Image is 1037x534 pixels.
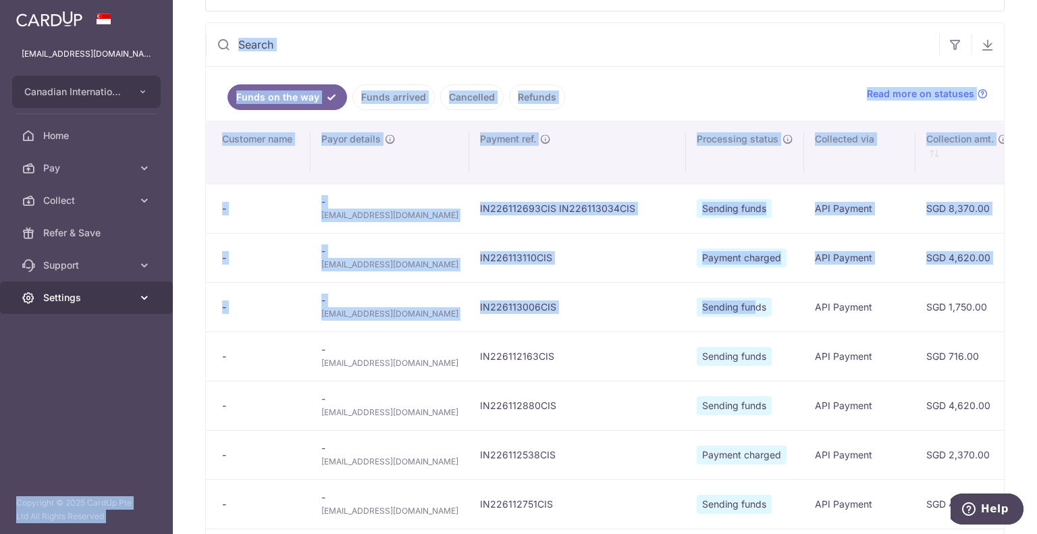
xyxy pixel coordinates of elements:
[222,498,300,511] div: -
[926,132,994,146] span: Collection amt.
[43,194,132,207] span: Collect
[321,455,458,469] span: [EMAIL_ADDRESS][DOMAIN_NAME]
[43,161,132,175] span: Pay
[697,495,772,514] span: Sending funds
[311,479,469,529] td: -
[43,129,132,142] span: Home
[228,84,347,110] a: Funds on the way
[352,84,435,110] a: Funds arrived
[440,84,504,110] a: Cancelled
[43,226,132,240] span: Refer & Save
[24,85,124,99] span: Canadian International School Pte Ltd
[867,87,988,101] a: Read more on statuses
[311,184,469,233] td: -
[469,184,686,233] td: IN226112693CIS IN226113034CIS
[321,307,458,321] span: [EMAIL_ADDRESS][DOMAIN_NAME]
[222,448,300,462] div: -
[43,291,132,304] span: Settings
[804,282,915,331] td: API Payment
[43,259,132,272] span: Support
[311,430,469,479] td: -
[321,504,458,518] span: [EMAIL_ADDRESS][DOMAIN_NAME]
[206,23,939,66] input: Search
[697,199,772,218] span: Sending funds
[697,132,778,146] span: Processing status
[311,381,469,430] td: -
[469,233,686,282] td: IN226113110CIS
[915,184,1017,233] td: SGD 8,370.00
[867,87,974,101] span: Read more on statuses
[697,396,772,415] span: Sending funds
[915,381,1017,430] td: SGD 4,620.00
[16,11,82,27] img: CardUp
[509,84,565,110] a: Refunds
[311,233,469,282] td: -
[469,122,686,184] th: Payment ref.
[915,331,1017,381] td: SGD 716.00
[697,248,787,267] span: Payment charged
[30,9,58,22] span: Help
[686,122,804,184] th: Processing status
[697,298,772,317] span: Sending funds
[321,209,458,222] span: [EMAIL_ADDRESS][DOMAIN_NAME]
[222,202,300,215] div: -
[311,331,469,381] td: -
[915,430,1017,479] td: SGD 2,370.00
[915,282,1017,331] td: SGD 1,750.00
[22,47,151,61] p: [EMAIL_ADDRESS][DOMAIN_NAME]
[915,233,1017,282] td: SGD 4,620.00
[804,381,915,430] td: API Payment
[222,350,300,363] div: -
[469,479,686,529] td: IN226112751CIS
[804,479,915,529] td: API Payment
[321,406,458,419] span: [EMAIL_ADDRESS][DOMAIN_NAME]
[321,258,458,271] span: [EMAIL_ADDRESS][DOMAIN_NAME]
[311,122,469,184] th: Payor details
[915,122,1017,184] th: Collection amt. : activate to sort column ascending
[12,76,161,108] button: Canadian International School Pte Ltd
[951,493,1023,527] iframe: Opens a widget where you can find more information
[804,184,915,233] td: API Payment
[804,331,915,381] td: API Payment
[804,122,915,184] th: Collected via
[206,122,311,184] th: Customer name
[804,430,915,479] td: API Payment
[480,132,536,146] span: Payment ref.
[469,430,686,479] td: IN226112538CIS
[804,233,915,282] td: API Payment
[469,282,686,331] td: IN226113006CIS
[697,446,787,464] span: Payment charged
[311,282,469,331] td: -
[915,479,1017,529] td: SGD 4,620.00
[469,331,686,381] td: IN226112163CIS
[222,300,300,314] div: -
[222,251,300,265] div: -
[321,356,458,370] span: [EMAIL_ADDRESS][DOMAIN_NAME]
[469,381,686,430] td: IN226112880CIS
[697,347,772,366] span: Sending funds
[321,132,381,146] span: Payor details
[222,399,300,412] div: -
